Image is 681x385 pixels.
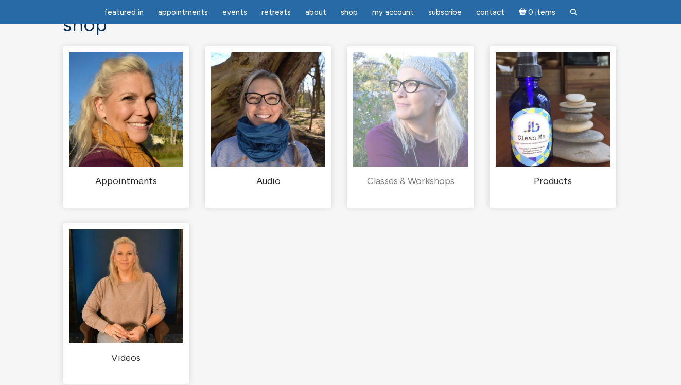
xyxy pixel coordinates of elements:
[98,3,150,23] a: featured in
[372,8,414,17] span: My Account
[211,52,325,188] a: Visit product category Audio
[152,3,214,23] a: Appointments
[422,3,468,23] a: Subscribe
[513,2,562,23] a: Cart0 items
[528,9,555,16] span: 0 items
[366,3,420,23] a: My Account
[496,52,610,167] img: Products
[470,3,511,23] a: Contact
[69,229,183,364] a: Visit product category Videos
[216,3,253,23] a: Events
[255,3,297,23] a: Retreats
[341,8,358,17] span: Shop
[476,8,504,17] span: Contact
[222,8,247,17] span: Events
[305,8,326,17] span: About
[299,3,333,23] a: About
[211,52,325,167] img: Audio
[496,52,610,188] a: Visit product category Products
[63,14,619,36] h1: Shop
[69,175,183,188] h2: Appointments
[261,8,291,17] span: Retreats
[353,52,467,188] a: Visit product category Classes & Workshops
[69,352,183,364] h2: Videos
[69,229,183,343] img: Videos
[428,8,462,17] span: Subscribe
[519,8,529,17] i: Cart
[496,175,610,188] h2: Products
[335,3,364,23] a: Shop
[158,8,208,17] span: Appointments
[211,175,325,188] h2: Audio
[69,52,183,188] a: Visit product category Appointments
[104,8,144,17] span: featured in
[353,175,467,188] h2: Classes & Workshops
[69,52,183,167] img: Appointments
[353,52,467,167] img: Classes & Workshops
